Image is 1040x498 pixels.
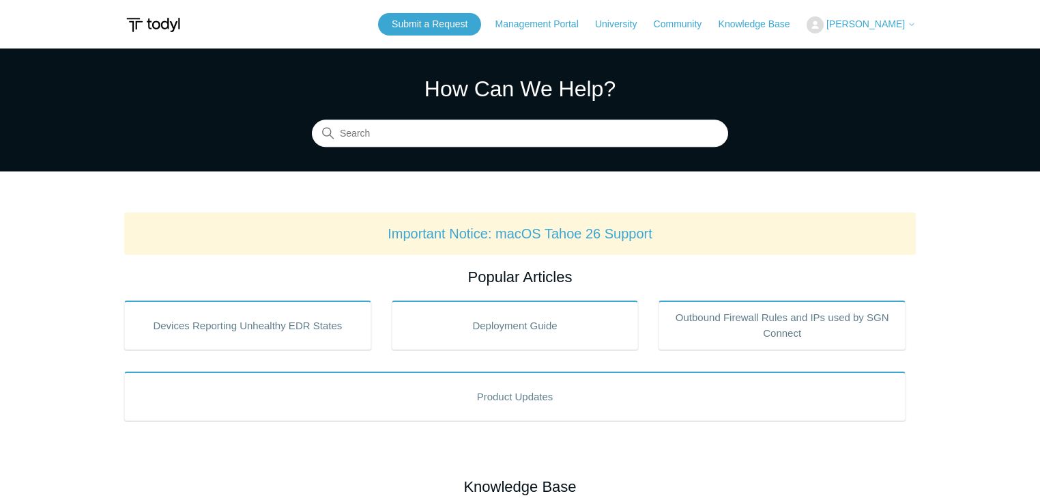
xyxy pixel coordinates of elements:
a: Product Updates [124,372,906,421]
button: [PERSON_NAME] [807,16,916,33]
a: Devices Reporting Unhealthy EDR States [124,301,371,350]
h2: Popular Articles [124,266,916,288]
a: Submit a Request [378,13,481,36]
h2: Knowledge Base [124,475,916,498]
img: Todyl Support Center Help Center home page [124,12,182,38]
a: University [595,17,650,31]
a: Deployment Guide [392,301,639,350]
a: Community [654,17,716,31]
a: Outbound Firewall Rules and IPs used by SGN Connect [659,301,906,350]
span: [PERSON_NAME] [826,18,905,29]
input: Search [312,120,728,148]
a: Management Portal [495,17,592,31]
h1: How Can We Help? [312,72,728,105]
a: Important Notice: macOS Tahoe 26 Support [388,226,652,241]
a: Knowledge Base [719,17,804,31]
